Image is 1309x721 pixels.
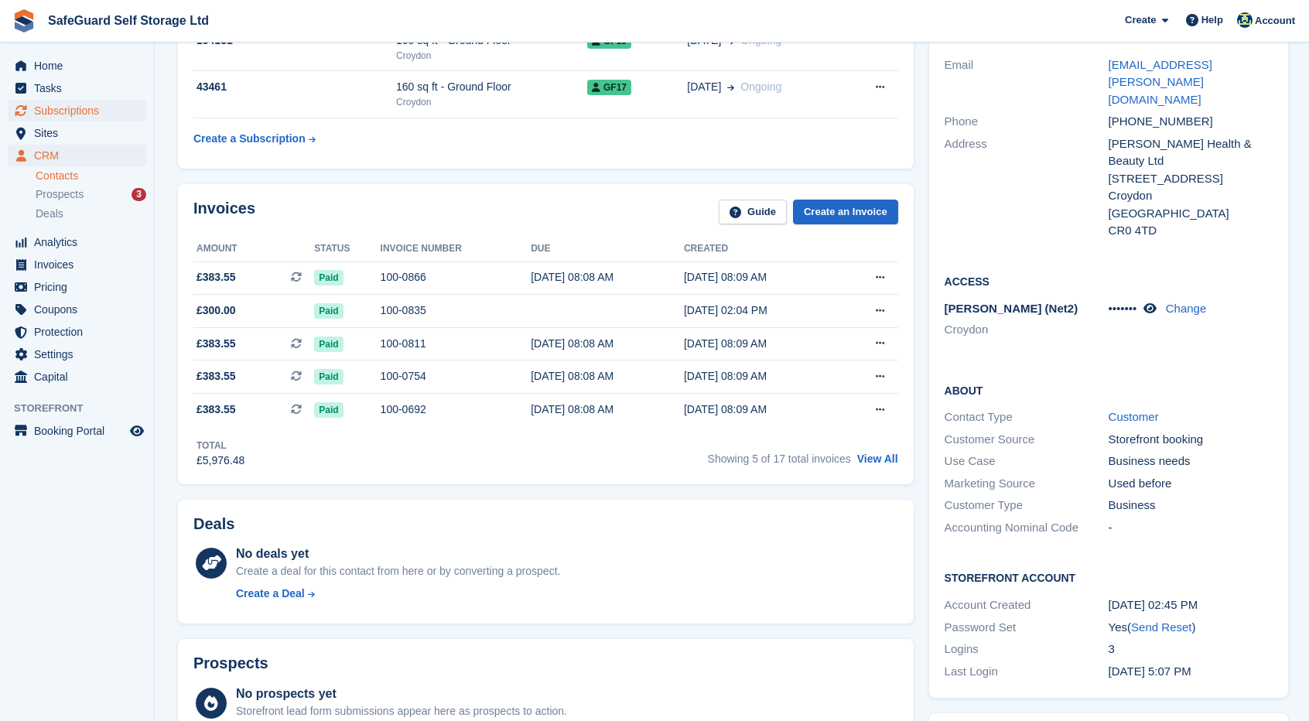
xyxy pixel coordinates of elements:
span: £383.55 [197,269,236,285]
a: Contacts [36,169,146,183]
div: [PHONE_NUMBER] [1109,113,1273,131]
span: Ongoing [740,80,781,93]
a: menu [8,122,146,144]
div: 43461 [193,79,396,95]
a: SafeGuard Self Storage Ltd [42,8,215,33]
div: 100-0811 [381,336,531,352]
span: £300.00 [197,302,236,319]
a: menu [8,77,146,99]
span: [PERSON_NAME] (Net2) [945,302,1078,315]
img: Sonny Harverson [1237,12,1253,28]
div: £5,976.48 [197,453,244,469]
div: [DATE] 08:09 AM [684,269,838,285]
span: Paid [314,402,343,418]
div: Create a deal for this contact from here or by converting a prospect. [236,563,560,579]
h2: Access [945,273,1273,289]
a: Send Reset [1131,620,1191,634]
div: Contact Type [945,408,1109,426]
span: Tasks [34,77,127,99]
span: Showing 5 of 17 total invoices [708,453,851,465]
a: Preview store [128,422,146,440]
a: Change [1166,302,1207,315]
span: Booking Portal [34,420,127,442]
div: Customer Type [945,497,1109,514]
a: menu [8,343,146,365]
div: [STREET_ADDRESS] [1109,170,1273,188]
div: [DATE] 08:08 AM [531,402,684,418]
div: Logins [945,641,1109,658]
div: Phone [945,113,1109,131]
div: Password Set [945,619,1109,637]
a: Create a Subscription [193,125,316,153]
a: Guide [719,200,787,225]
th: Status [314,237,380,261]
li: Croydon [945,321,1109,339]
a: menu [8,231,146,253]
a: menu [8,321,146,343]
div: Account Created [945,596,1109,614]
span: Pricing [34,276,127,298]
h2: Deals [193,515,234,533]
div: Create a Subscription [193,131,306,147]
a: Prospects 3 [36,186,146,203]
div: Address [945,135,1109,240]
a: Create an Invoice [793,200,898,225]
th: Amount [193,237,314,261]
div: Last Login [945,663,1109,681]
div: Customer Source [945,431,1109,449]
span: £383.55 [197,368,236,384]
span: Coupons [34,299,127,320]
div: Business needs [1109,453,1273,470]
th: Created [684,237,838,261]
h2: Storefront Account [945,569,1273,585]
span: Account [1255,13,1295,29]
span: Settings [34,343,127,365]
div: Email [945,56,1109,109]
a: Create a Deal [236,586,560,602]
div: Total [197,439,244,453]
a: View All [857,453,898,465]
th: Due [531,237,684,261]
span: Paid [314,270,343,285]
div: Use Case [945,453,1109,470]
span: Paid [314,303,343,319]
span: Prospects [36,187,84,202]
span: Paid [314,369,343,384]
div: Yes [1109,619,1273,637]
span: CRM [34,145,127,166]
a: menu [8,254,146,275]
a: menu [8,366,146,388]
a: menu [8,145,146,166]
div: Marketing Source [945,475,1109,493]
div: Used before [1109,475,1273,493]
div: [DATE] 08:08 AM [531,368,684,384]
span: ••••••• [1109,302,1137,315]
a: menu [8,276,146,298]
div: [GEOGRAPHIC_DATA] [1109,205,1273,223]
span: Paid [314,337,343,352]
div: Croydon [1109,187,1273,205]
div: Create a Deal [236,586,305,602]
div: Storefront booking [1109,431,1273,449]
span: Capital [34,366,127,388]
div: [DATE] 08:09 AM [684,402,838,418]
div: Storefront lead form submissions appear here as prospects to action. [236,703,567,719]
div: Croydon [396,49,587,63]
h2: Invoices [193,200,255,225]
span: Create [1125,12,1156,28]
div: [PERSON_NAME] Health & Beauty Ltd [1109,135,1273,170]
h2: About [945,382,1273,398]
span: £383.55 [197,336,236,352]
div: 100-0754 [381,368,531,384]
div: [DATE] 08:08 AM [531,336,684,352]
a: [EMAIL_ADDRESS][PERSON_NAME][DOMAIN_NAME] [1109,58,1212,106]
span: Invoices [34,254,127,275]
h2: Prospects [193,654,268,672]
span: Subscriptions [34,100,127,121]
span: Help [1201,12,1223,28]
img: stora-icon-8386f47178a22dfd0bd8f6a31ec36ba5ce8667c1dd55bd0f319d3a0aa187defe.svg [12,9,36,32]
span: Storefront [14,401,154,416]
span: £383.55 [197,402,236,418]
div: 160 sq ft - Ground Floor [396,79,587,95]
span: Deals [36,207,63,221]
